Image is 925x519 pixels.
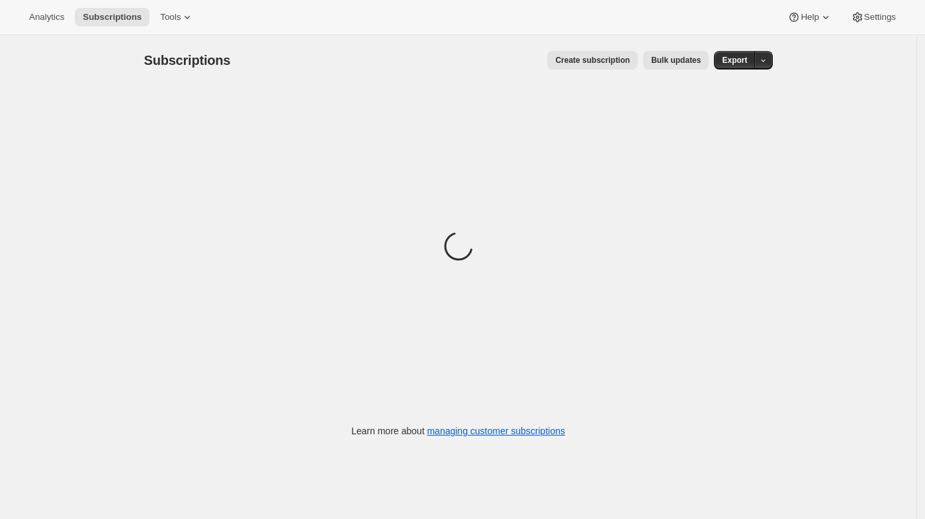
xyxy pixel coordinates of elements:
[643,51,709,70] button: Bulk updates
[714,51,755,70] button: Export
[651,55,701,66] span: Bulk updates
[21,8,72,26] button: Analytics
[160,12,181,23] span: Tools
[427,426,565,436] a: managing customer subscriptions
[351,424,565,438] p: Learn more about
[152,8,202,26] button: Tools
[555,55,630,66] span: Create subscription
[801,12,818,23] span: Help
[29,12,64,23] span: Analytics
[779,8,840,26] button: Help
[722,55,747,66] span: Export
[83,12,142,23] span: Subscriptions
[547,51,638,70] button: Create subscription
[144,53,231,68] span: Subscriptions
[864,12,896,23] span: Settings
[843,8,904,26] button: Settings
[75,8,150,26] button: Subscriptions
